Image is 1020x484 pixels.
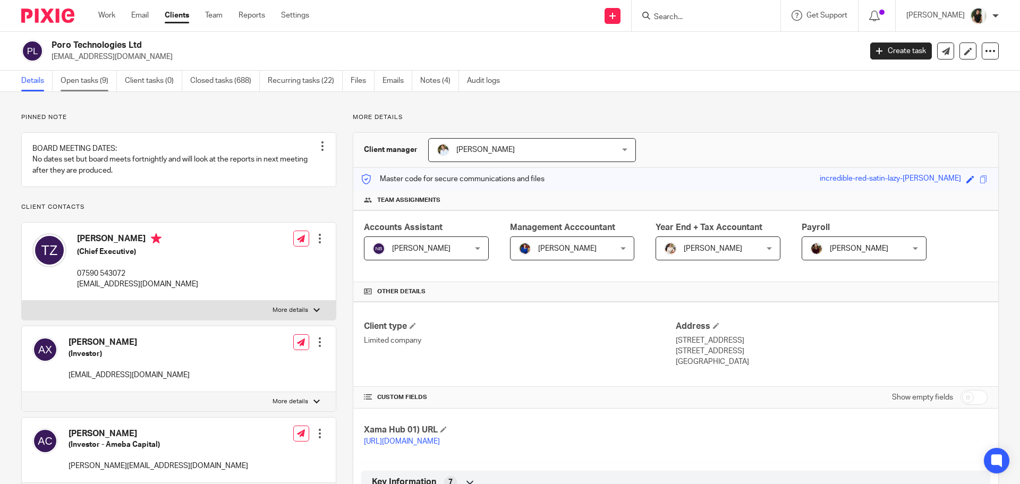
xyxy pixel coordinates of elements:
a: Settings [281,10,309,21]
h2: Poro Technologies Ltd [52,40,694,51]
span: Team assignments [377,196,440,205]
span: [PERSON_NAME] [456,146,515,154]
p: Limited company [364,335,676,346]
label: Show empty fields [892,392,953,403]
p: Pinned note [21,113,336,122]
a: Work [98,10,115,21]
p: [PERSON_NAME] [906,10,965,21]
a: Notes (4) [420,71,459,91]
img: svg%3E [32,428,58,454]
span: [PERSON_NAME] [392,245,450,252]
span: [PERSON_NAME] [538,245,597,252]
p: More details [273,397,308,406]
img: sarah-royle.jpg [437,143,449,156]
img: Pixie [21,9,74,23]
p: [EMAIL_ADDRESS][DOMAIN_NAME] [69,370,190,380]
p: [EMAIL_ADDRESS][DOMAIN_NAME] [52,52,854,62]
a: Clients [165,10,189,21]
a: Audit logs [467,71,508,91]
h4: Client type [364,321,676,332]
input: Search [653,13,749,22]
a: Closed tasks (688) [190,71,260,91]
p: 07590 543072 [77,268,198,279]
a: Client tasks (0) [125,71,182,91]
h5: (Investor - Ameba Capital) [69,439,248,450]
a: Files [351,71,375,91]
img: svg%3E [21,40,44,62]
a: Recurring tasks (22) [268,71,343,91]
h4: [PERSON_NAME] [69,337,190,348]
img: Nicole.jpeg [518,242,531,255]
h4: CUSTOM FIELDS [364,393,676,402]
p: [EMAIL_ADDRESS][DOMAIN_NAME] [77,279,198,290]
span: Get Support [806,12,847,19]
span: Management Acccountant [510,223,615,232]
a: Email [131,10,149,21]
p: [STREET_ADDRESS] [676,335,988,346]
h4: Address [676,321,988,332]
h4: [PERSON_NAME] [69,428,248,439]
span: Year End + Tax Accountant [656,223,762,232]
img: MaxAcc_Sep21_ElliDeanPhoto_030.jpg [810,242,823,255]
p: More details [353,113,999,122]
h3: Client manager [364,145,418,155]
img: svg%3E [32,337,58,362]
img: svg%3E [32,233,66,267]
a: Create task [870,43,932,60]
p: Master code for secure communications and files [361,174,545,184]
span: Other details [377,287,426,296]
span: [PERSON_NAME] [830,245,888,252]
p: More details [273,306,308,315]
p: Client contacts [21,203,336,211]
span: Payroll [802,223,830,232]
i: Primary [151,233,161,244]
span: [PERSON_NAME] [684,245,742,252]
h5: (Chief Executive) [77,247,198,257]
h4: Xama Hub 01) URL [364,424,676,436]
a: Emails [382,71,412,91]
img: svg%3E [372,242,385,255]
a: Reports [239,10,265,21]
h4: [PERSON_NAME] [77,233,198,247]
div: incredible-red-satin-lazy-[PERSON_NAME] [820,173,961,185]
a: Team [205,10,223,21]
p: [PERSON_NAME][EMAIL_ADDRESS][DOMAIN_NAME] [69,461,248,471]
a: Details [21,71,53,91]
img: Kayleigh%20Henson.jpeg [664,242,677,255]
img: Janice%20Tang.jpeg [970,7,987,24]
a: [URL][DOMAIN_NAME] [364,438,440,445]
span: Accounts Assistant [364,223,443,232]
h5: (Investor) [69,349,190,359]
p: [STREET_ADDRESS] [676,346,988,356]
a: Open tasks (9) [61,71,117,91]
p: [GEOGRAPHIC_DATA] [676,356,988,367]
